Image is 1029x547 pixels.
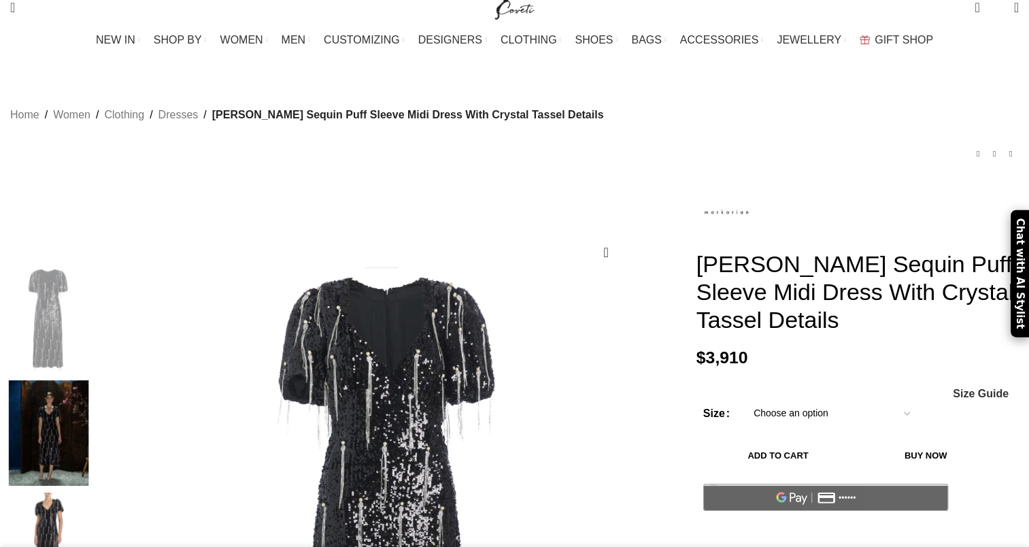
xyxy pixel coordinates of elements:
iframe: Secure payment input frame [701,518,951,520]
span: NEW IN [96,33,135,46]
span: 0 [993,4,1003,14]
img: Markarian dress [7,380,90,486]
a: BAGS [631,27,666,54]
a: CLOTHING [501,27,562,54]
a: Home [10,106,39,124]
span: JEWELLERY [777,33,841,46]
span: MEN [282,33,306,46]
div: Main navigation [3,27,1026,54]
span: SHOP BY [154,33,202,46]
text: •••••• [839,493,857,503]
a: DESIGNERS [418,27,487,54]
bdi: 3,910 [696,348,748,367]
span: DESIGNERS [418,33,482,46]
button: Buy now [860,442,992,470]
img: GiftBag [860,35,870,44]
span: Size Guide [953,388,1009,399]
span: CUSTOMIZING [324,33,400,46]
a: Site logo [492,1,537,12]
span: ACCESSORIES [680,33,759,46]
a: JEWELLERY [777,27,846,54]
img: Markarian [696,182,758,244]
span: SHOES [575,33,613,46]
button: Pay with GPay [703,484,948,511]
a: WOMEN [220,27,268,54]
span: WOMEN [220,33,263,46]
a: NEW IN [96,27,140,54]
a: Size Guide [952,388,1009,399]
span: [PERSON_NAME] Sequin Puff Sleeve Midi Dress With Crystal Tassel Details [212,106,604,124]
img: Markarian [7,267,90,373]
span: GIFT SHOP [875,33,933,46]
nav: Breadcrumb [10,106,603,124]
h1: [PERSON_NAME] Sequin Puff Sleeve Midi Dress With Crystal Tassel Details [696,250,1019,333]
label: Size [703,405,730,422]
button: Add to cart [703,442,854,470]
a: Clothing [104,106,144,124]
a: GIFT SHOP [860,27,933,54]
a: SHOP BY [154,27,207,54]
span: CLOTHING [501,33,557,46]
span: $ [696,348,706,367]
a: Previous product [970,146,986,162]
a: SHOES [575,27,618,54]
a: Dresses [158,106,199,124]
a: Women [53,106,90,124]
a: ACCESSORIES [680,27,764,54]
a: Next product [1002,146,1019,162]
a: CUSTOMIZING [324,27,405,54]
a: MEN [282,27,310,54]
span: BAGS [631,33,661,46]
